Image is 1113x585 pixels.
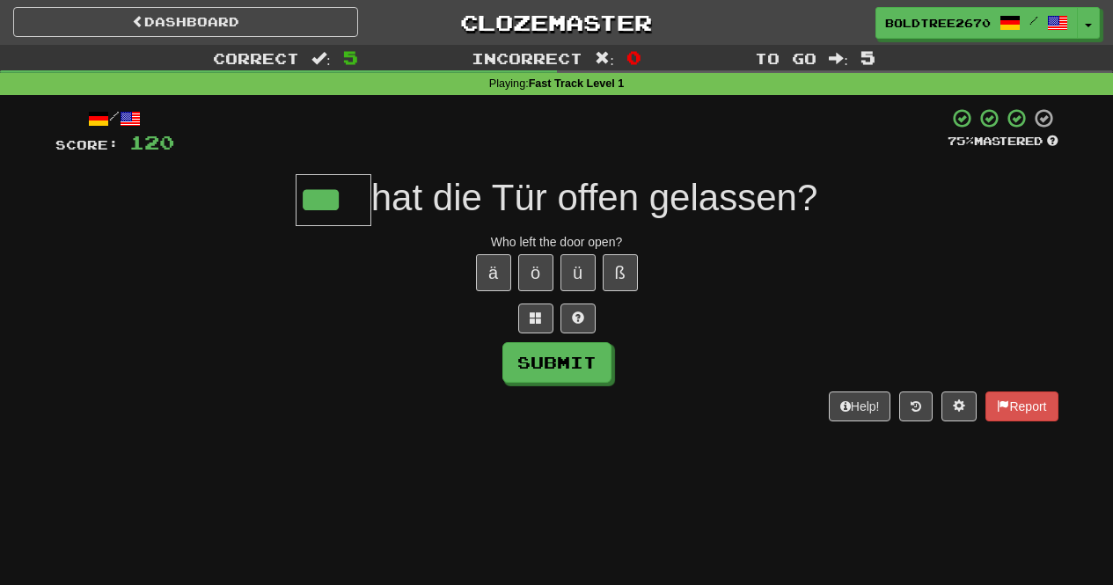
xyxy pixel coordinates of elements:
[518,254,553,291] button: ö
[476,254,511,291] button: ä
[899,391,933,421] button: Round history (alt+y)
[502,342,611,383] button: Submit
[560,254,596,291] button: ü
[1029,14,1038,26] span: /
[603,254,638,291] button: ß
[885,15,991,31] span: BoldTree2670
[13,7,358,37] a: Dashboard
[55,233,1058,251] div: Who left the door open?
[472,49,582,67] span: Incorrect
[311,51,331,66] span: :
[985,391,1058,421] button: Report
[875,7,1078,39] a: BoldTree2670 /
[518,303,553,333] button: Switch sentence to multiple choice alt+p
[829,51,848,66] span: :
[529,77,625,90] strong: Fast Track Level 1
[129,131,174,153] span: 120
[948,134,974,148] span: 75 %
[948,134,1058,150] div: Mastered
[829,391,891,421] button: Help!
[55,107,174,129] div: /
[755,49,816,67] span: To go
[560,303,596,333] button: Single letter hint - you only get 1 per sentence and score half the points! alt+h
[213,49,299,67] span: Correct
[343,47,358,68] span: 5
[371,177,818,218] span: hat die Tür offen gelassen?
[860,47,875,68] span: 5
[55,137,119,152] span: Score:
[384,7,729,38] a: Clozemaster
[626,47,641,68] span: 0
[595,51,614,66] span: :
